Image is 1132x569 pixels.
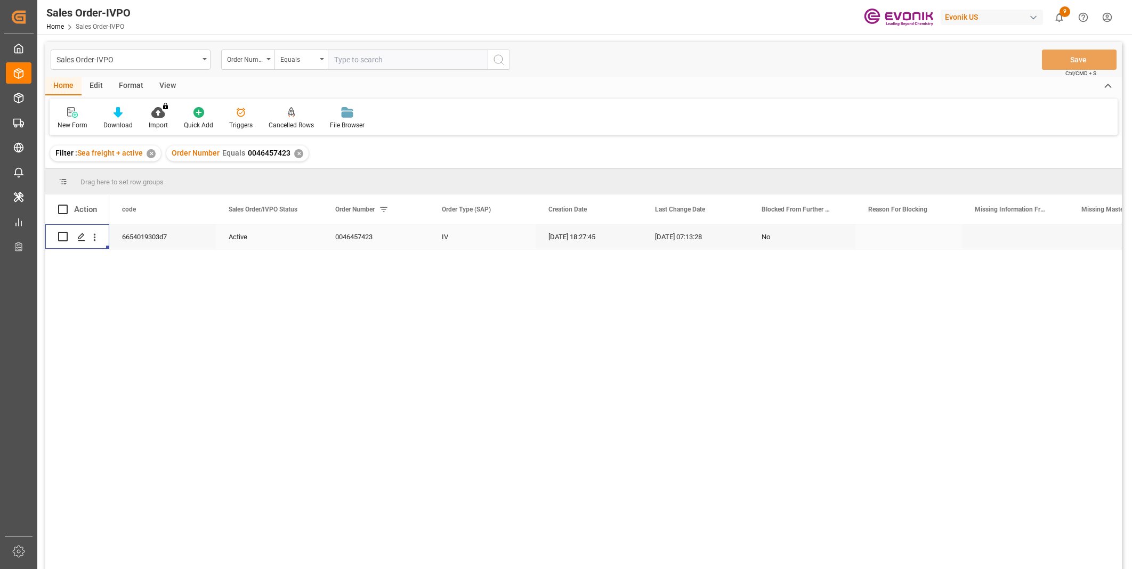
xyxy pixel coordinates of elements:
span: Sea freight + active [77,149,143,157]
div: Edit [82,77,111,95]
div: 6654019303d7 [109,224,216,249]
button: search button [488,50,510,70]
button: Help Center [1071,5,1095,29]
div: Home [45,77,82,95]
div: Download [103,120,133,130]
button: open menu [51,50,211,70]
div: Order Number [227,52,263,64]
button: open menu [221,50,274,70]
div: 0046457423 [322,224,429,249]
span: Order Type (SAP) [442,206,491,213]
button: Save [1042,50,1117,70]
div: Sales Order-IVPO [46,5,131,21]
div: New Form [58,120,87,130]
div: Triggers [229,120,253,130]
div: Quick Add [184,120,213,130]
button: open menu [274,50,328,70]
span: 0046457423 [248,149,290,157]
span: Equals [222,149,245,157]
button: show 9 new notifications [1047,5,1071,29]
div: Evonik US [941,10,1043,25]
div: Active [229,225,310,249]
div: ✕ [294,149,303,158]
div: [DATE] 07:13:28 [642,224,749,249]
span: Order Number [172,149,220,157]
div: Press SPACE to select this row. [45,224,109,249]
div: ✕ [147,149,156,158]
button: Evonik US [941,7,1047,27]
span: Last Change Date [655,206,705,213]
div: Equals [280,52,317,64]
span: Order Number [335,206,375,213]
span: Blocked From Further Processing [762,206,833,213]
div: Format [111,77,151,95]
div: File Browser [330,120,365,130]
span: Sales Order/IVPO Status [229,206,297,213]
span: Drag here to set row groups [80,178,164,186]
input: Type to search [328,50,488,70]
img: Evonik-brand-mark-Deep-Purple-RGB.jpeg_1700498283.jpeg [864,8,933,27]
div: Cancelled Rows [269,120,314,130]
div: View [151,77,184,95]
div: IV [429,224,536,249]
span: code [122,206,136,213]
div: Sales Order-IVPO [56,52,199,66]
span: Reason For Blocking [868,206,927,213]
a: Home [46,23,64,30]
span: 9 [1060,6,1070,17]
span: Creation Date [548,206,587,213]
span: Missing Information From Header [975,206,1046,213]
div: Action [74,205,97,214]
span: Filter : [55,149,77,157]
div: [DATE] 18:27:45 [536,224,642,249]
span: Ctrl/CMD + S [1065,69,1096,77]
div: No [762,225,843,249]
